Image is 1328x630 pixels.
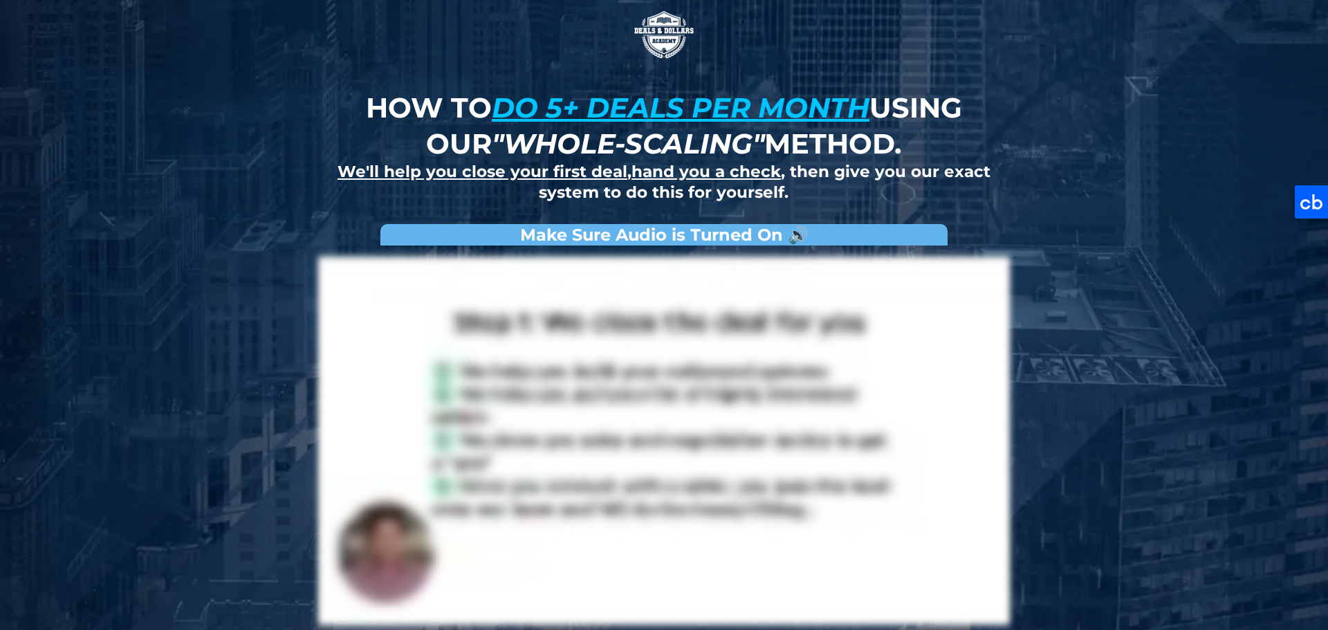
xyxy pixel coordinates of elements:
u: hand you a check [631,162,781,181]
em: "whole-scaling" [492,127,764,160]
strong: , , then give you our exact system to do this for yourself. [338,162,990,202]
u: do 5+ deals per month [492,91,869,124]
strong: Make Sure Audio is Turned On 🔊 [520,225,809,245]
strong: How to using our method. [366,91,962,160]
u: We'll help you close your first deal [338,162,627,181]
